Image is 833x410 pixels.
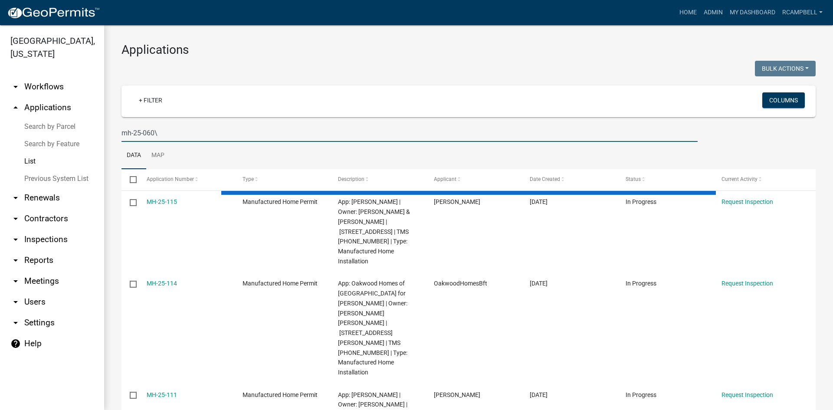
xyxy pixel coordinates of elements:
[10,193,21,203] i: arrow_drop_down
[243,391,318,398] span: Manufactured Home Permit
[132,92,169,108] a: + Filter
[146,142,170,170] a: Map
[338,176,364,182] span: Description
[721,176,758,182] span: Current Activity
[338,280,407,376] span: App: Oakwood Homes of Beaufort for francisco zavala | Owner: VASQUEZ JOSE FELICITO CANALES | 205 ...
[700,4,726,21] a: Admin
[147,176,194,182] span: Application Number
[626,280,656,287] span: In Progress
[10,297,21,307] i: arrow_drop_down
[121,169,138,190] datatable-header-cell: Select
[434,198,480,205] span: Raul Huerta
[434,391,480,398] span: micheal Heyward
[762,92,805,108] button: Columns
[721,280,773,287] a: Request Inspection
[434,176,456,182] span: Applicant
[755,61,816,76] button: Bulk Actions
[121,142,146,170] a: Data
[10,318,21,328] i: arrow_drop_down
[10,82,21,92] i: arrow_drop_down
[779,4,826,21] a: rcampbell
[147,391,177,398] a: MH-25-111
[10,213,21,224] i: arrow_drop_down
[138,169,234,190] datatable-header-cell: Application Number
[721,198,773,205] a: Request Inspection
[626,198,656,205] span: In Progress
[721,391,773,398] a: Request Inspection
[617,169,713,190] datatable-header-cell: Status
[426,169,521,190] datatable-header-cell: Applicant
[626,176,641,182] span: Status
[121,124,698,142] input: Search for applications
[234,169,330,190] datatable-header-cell: Type
[147,280,177,287] a: MH-25-114
[713,169,809,190] datatable-header-cell: Current Activity
[626,391,656,398] span: In Progress
[10,102,21,113] i: arrow_drop_up
[434,280,487,287] span: OakwoodHomesBft
[530,280,548,287] span: 08/29/2025
[726,4,779,21] a: My Dashboard
[243,280,318,287] span: Manufactured Home Permit
[676,4,700,21] a: Home
[10,234,21,245] i: arrow_drop_down
[530,176,560,182] span: Date Created
[521,169,617,190] datatable-header-cell: Date Created
[530,198,548,205] span: 09/08/2025
[330,169,426,190] datatable-header-cell: Description
[243,198,318,205] span: Manufactured Home Permit
[147,198,177,205] a: MH-25-115
[10,255,21,266] i: arrow_drop_down
[10,276,21,286] i: arrow_drop_down
[121,43,816,57] h3: Applications
[338,198,410,265] span: App: Raul Huerta | Owner: LYNCH BOBBY G & LINDA G | 6877 bees creek rd | TMS 085-00-01-023 | Type...
[10,338,21,349] i: help
[530,391,548,398] span: 08/28/2025
[243,176,254,182] span: Type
